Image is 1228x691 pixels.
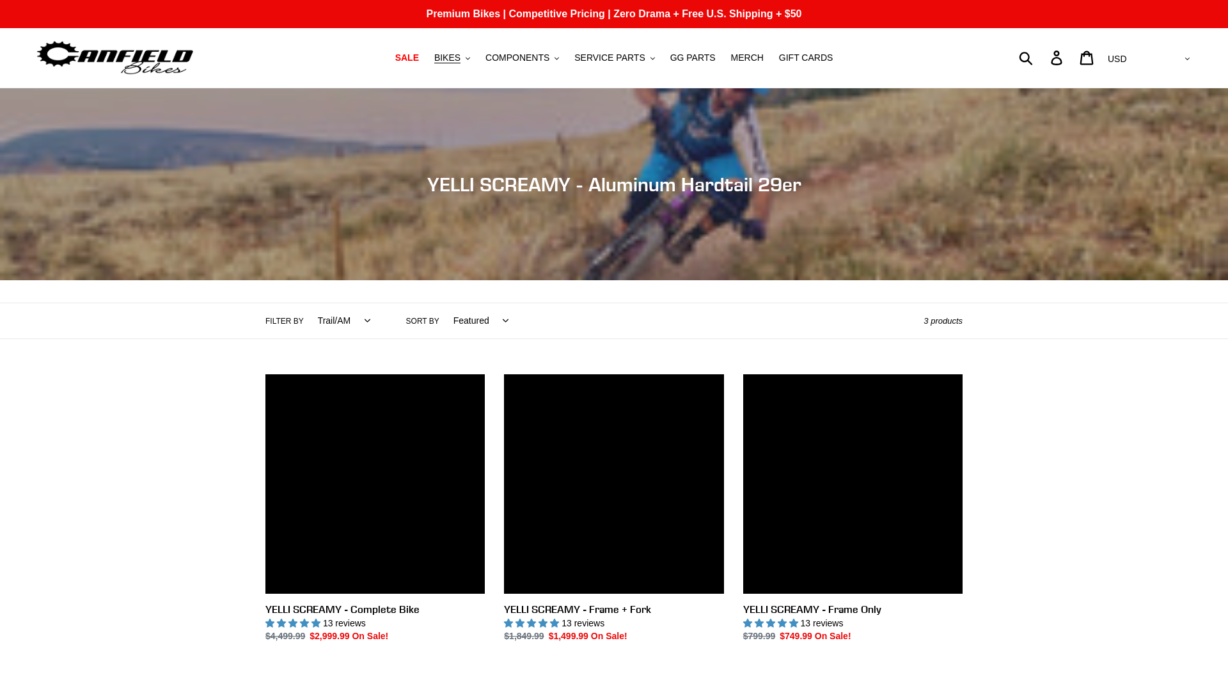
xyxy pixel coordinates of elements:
span: SERVICE PARTS [574,52,645,63]
span: MERCH [731,52,764,63]
button: COMPONENTS [479,49,565,67]
input: Search [1026,44,1059,72]
a: MERCH [725,49,770,67]
span: GG PARTS [670,52,716,63]
span: YELLI SCREAMY - Aluminum Hardtail 29er [427,173,801,196]
span: GIFT CARDS [779,52,833,63]
label: Sort by [406,315,439,327]
span: BIKES [434,52,460,63]
button: BIKES [428,49,476,67]
a: GG PARTS [664,49,722,67]
span: COMPONENTS [485,52,549,63]
a: GIFT CARDS [773,49,840,67]
span: 3 products [924,316,963,326]
label: Filter by [265,315,304,327]
img: Canfield Bikes [35,38,195,78]
a: SALE [389,49,425,67]
button: SERVICE PARTS [568,49,661,67]
span: SALE [395,52,419,63]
